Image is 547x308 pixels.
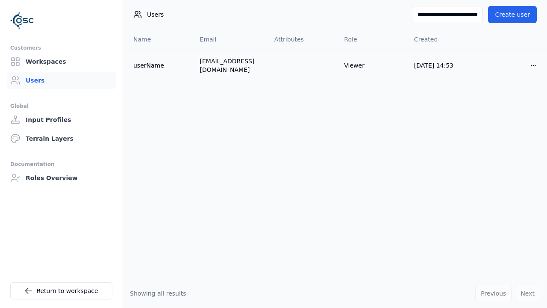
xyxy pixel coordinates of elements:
a: Terrain Layers [7,130,116,147]
span: Showing all results [130,290,186,297]
a: Users [7,72,116,89]
img: Logo [10,9,34,33]
div: Global [10,101,112,111]
div: Documentation [10,159,112,169]
div: Customers [10,43,112,53]
a: Roles Overview [7,169,116,187]
a: userName [133,61,186,70]
a: Input Profiles [7,111,116,128]
span: Users [147,10,164,19]
th: Email [193,29,268,50]
div: [DATE] 14:53 [414,61,471,70]
a: Return to workspace [10,282,112,299]
div: Viewer [344,61,400,70]
th: Name [123,29,193,50]
button: Create user [488,6,537,23]
a: Workspaces [7,53,116,70]
div: [EMAIL_ADDRESS][DOMAIN_NAME] [200,57,261,74]
th: Attributes [268,29,338,50]
th: Created [407,29,477,50]
th: Role [337,29,407,50]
